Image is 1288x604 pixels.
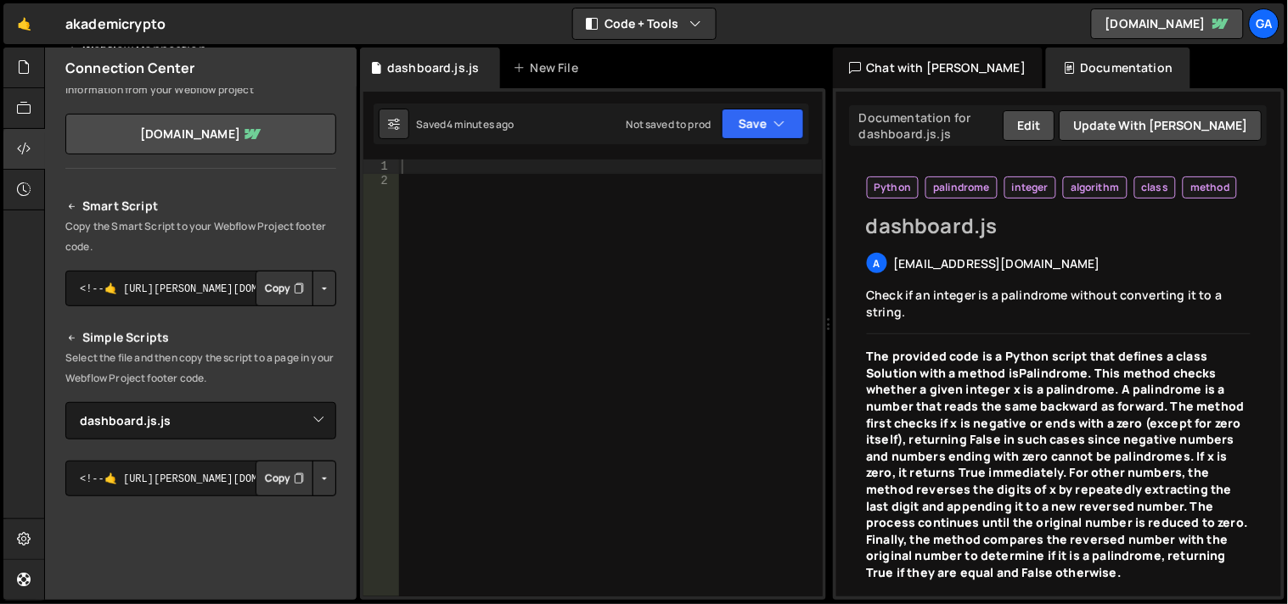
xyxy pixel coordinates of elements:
[933,181,990,194] span: palindrome
[1249,8,1280,39] a: ga
[1071,181,1119,194] span: algorithm
[1004,110,1055,141] button: Edit
[363,174,399,188] div: 2
[1142,181,1169,194] span: class
[867,287,1223,320] span: Check if an integer is a palindrome without converting it to a string.
[873,256,880,271] span: a
[573,8,716,39] button: Code + Tools
[387,59,479,76] div: dashboard.js.js
[65,59,195,77] h2: Connection Center
[514,59,585,76] div: New File
[722,109,804,139] button: Save
[1060,110,1263,141] button: Update with [PERSON_NAME]
[627,117,711,131] div: Not saved to prod
[867,212,1251,239] h2: dashboard.js
[833,48,1043,88] div: Chat with [PERSON_NAME]
[894,255,1100,271] span: [EMAIL_ADDRESS][DOMAIN_NAME]
[65,461,336,496] textarea: <!--🤙 [URL][PERSON_NAME][DOMAIN_NAME]> <script>document.addEventListener("DOMContentLoaded", func...
[65,14,166,34] div: akademicrypto
[256,271,336,306] div: Button group with nested dropdown
[1046,48,1190,88] div: Documentation
[256,461,336,496] div: Button group with nested dropdown
[256,461,313,496] button: Copy
[65,327,336,348] h2: Simple Scripts
[65,271,336,306] textarea: <!--🤙 [URL][PERSON_NAME][DOMAIN_NAME]> <script>document.addEventListener("DOMContentLoaded", func...
[416,117,515,131] div: Saved
[256,271,313,306] button: Copy
[65,196,336,216] h2: Smart Script
[867,348,1248,580] strong: The provided code is a Python script that defines a class Solution with a method isPalindrome. Th...
[447,117,515,131] div: 4 minutes ago
[65,348,336,389] p: Select the file and then copy the script to a page in your Webflow Project footer code.
[855,109,1004,142] div: Documentation for dashboard.js.js
[1190,181,1229,194] span: method
[65,114,336,154] a: [DOMAIN_NAME]
[1091,8,1244,39] a: [DOMAIN_NAME]
[363,159,399,174] div: 1
[1012,181,1049,194] span: integer
[65,216,336,257] p: Copy the Smart Script to your Webflow Project footer code.
[3,3,45,44] a: 🤙
[875,181,912,194] span: Python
